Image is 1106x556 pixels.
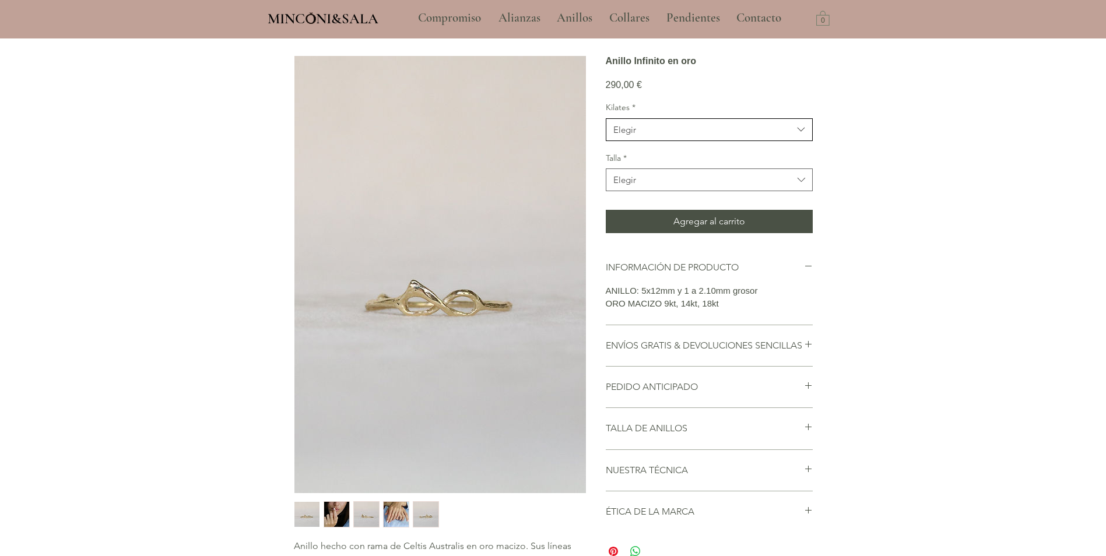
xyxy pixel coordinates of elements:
span: MINCONI&SALA [268,10,378,27]
h2: TALLA DE ANILLOS [606,422,804,435]
button: Miniatura: Anillo Infinito en oro [294,501,320,527]
nav: Sitio [387,3,813,33]
p: ORO MACIZO 9kt, 14kt, 18kt [606,297,813,311]
h1: Anillo Infinito en oro [606,55,813,66]
button: PEDIDO ANTICIPADO [606,381,813,393]
button: INFORMACIÓN DE PRODUCTO [606,261,813,274]
img: Miniatura: Anillo Infinito en oro [324,502,349,527]
span: Agregar al carrito [673,214,745,228]
a: Alianzas [490,3,548,33]
img: Miniatura: Anillo Infinito en oro [354,502,379,527]
a: Collares [601,3,658,33]
a: Contacto [728,3,791,33]
img: Miniatura: Anillo Infinito en oro [413,502,438,527]
p: Alianzas [493,3,546,33]
div: 3 / 5 [353,501,380,527]
h2: ÉTICA DE LA MARCA [606,505,804,518]
h2: INFORMACIÓN DE PRODUCTO [606,261,804,274]
div: Elegir [613,124,636,136]
h2: PEDIDO ANTICIPADO [606,381,804,393]
button: Miniatura: Anillo Infinito en oro [413,501,439,527]
div: 4 / 5 [383,501,409,527]
button: Kilates [606,118,813,141]
text: 0 [821,17,825,25]
h2: NUESTRA TÉCNICA [606,464,804,477]
div: 2 / 5 [324,501,350,527]
button: ENVÍOS GRATIS & DEVOLUCIONES SENCILLAS [606,339,813,352]
p: Anillos [551,3,598,33]
span: 290,00 € [606,80,642,90]
img: Miniatura: Anillo Infinito en oro [384,502,409,527]
a: Carrito con 0 ítems [816,10,830,26]
button: Miniatura: Anillo Infinito en oro [383,501,409,527]
button: Miniatura: Anillo Infinito en oro [353,501,380,527]
p: Pendientes [661,3,726,33]
p: ANILLO: 5x12mm y 1 a 2.10mm grosor [606,284,813,298]
div: Elegir [613,174,636,186]
h2: ENVÍOS GRATIS & DEVOLUCIONES SENCILLAS [606,339,804,352]
button: NUESTRA TÉCNICA [606,464,813,477]
img: Minconi Sala [306,12,316,24]
button: ÉTICA DE LA MARCA [606,505,813,518]
a: Anillos [548,3,601,33]
p: Contacto [731,3,787,33]
label: Talla [606,153,813,164]
a: MINCONI&SALA [268,8,378,27]
button: Miniatura: Anillo Infinito en oro [324,501,350,527]
a: Compromiso [409,3,490,33]
div: 1 / 5 [294,501,320,527]
button: TALLA DE ANILLOS [606,422,813,435]
button: Talla [606,168,813,191]
img: Miniatura: Anillo Infinito en oro [294,502,319,527]
label: Kilates [606,102,813,114]
p: Compromiso [412,3,487,33]
div: 5 / 5 [413,501,439,527]
p: Collares [603,3,655,33]
a: Pendientes [658,3,728,33]
button: Agregar al carrito [606,210,813,233]
button: Anillo Infinito en oroAgrandar [294,55,587,494]
img: Anillo Infinito en oro [294,56,586,493]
